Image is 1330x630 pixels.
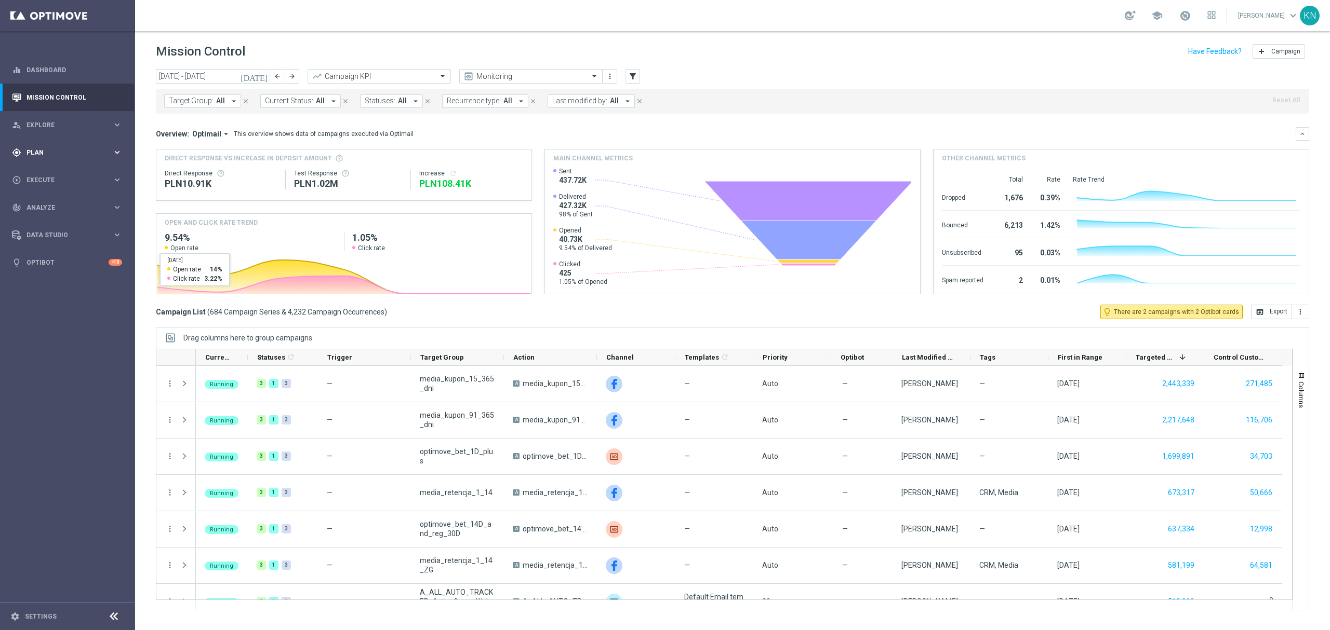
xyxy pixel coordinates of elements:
[165,169,277,177] div: Direct Response
[1245,377,1273,390] button: 271,485
[605,70,615,83] button: more_vert
[26,122,112,128] span: Explore
[606,412,622,429] div: Facebook Custom Audience
[559,235,612,244] span: 40.73K
[165,451,175,461] button: more_vert
[559,226,612,235] span: Opened
[342,98,349,105] i: close
[257,353,285,361] span: Statuses
[1102,307,1112,317] i: lightbulb_outline
[11,176,123,184] div: play_circle_outline Execute keyboard_arrow_right
[1057,451,1080,461] div: 29 Sep 2025, Monday
[901,451,958,461] div: Krystian Potoczny
[165,524,175,533] button: more_vert
[721,353,729,361] i: refresh
[1251,307,1309,316] multiple-options-button: Export to CSV
[684,379,690,388] span: —
[996,271,1023,287] div: 2
[1057,415,1080,424] div: 29 Sep 2025, Monday
[196,511,1282,547] div: Press SPACE to select this row.
[419,177,523,190] div: PLN108,413
[282,415,291,424] div: 3
[210,490,233,497] span: Running
[1214,353,1265,361] span: Control Customers
[285,69,299,84] button: arrow_forward
[559,260,607,268] span: Clicked
[1167,595,1195,608] button: 510,089
[1188,48,1242,55] input: Have Feedback?
[1035,175,1060,184] div: Rate
[12,249,122,276] div: Optibot
[942,271,983,287] div: Spam reported
[229,97,238,106] i: arrow_drop_down
[274,73,281,80] i: arrow_back
[329,97,338,106] i: arrow_drop_down
[420,410,495,429] span: media_kupon_91_365_dni
[1249,450,1273,463] button: 34,703
[1161,450,1195,463] button: 1,699,891
[285,351,295,363] span: Calculate column
[1035,216,1060,232] div: 1.42%
[423,95,432,107] button: close
[1167,486,1195,499] button: 673,317
[523,524,588,533] span: optimove_bet_14D_and_reg_30D
[165,379,175,388] i: more_vert
[165,154,332,163] span: Direct Response VS Increase In Deposit Amount
[424,98,431,105] i: close
[269,451,278,461] div: 1
[165,597,175,606] i: more_vert
[1292,305,1309,319] button: more_vert
[842,379,848,388] span: —
[12,175,21,185] i: play_circle_outline
[11,258,123,267] div: lightbulb Optibot +10
[165,218,258,227] h4: OPEN AND CLICK RATE TREND
[1251,305,1292,319] button: open_in_browser Export
[1057,379,1080,388] div: 29 Sep 2025, Monday
[341,95,350,107] button: close
[12,203,21,212] i: track_changes
[210,381,233,388] span: Running
[979,488,1018,497] span: CRM, Media
[841,353,864,361] span: Optibot
[559,201,593,210] span: 427.32K
[1271,48,1300,55] span: Campaign
[523,415,588,424] span: media_kupon_91_365_dni
[288,73,296,80] i: arrow_forward
[205,353,230,361] span: Current Status
[12,230,112,240] div: Data Studio
[384,307,387,317] span: )
[513,353,535,361] span: Action
[11,231,123,239] button: Data Studio keyboard_arrow_right
[156,69,270,84] input: Select date range
[112,120,122,130] i: keyboard_arrow_right
[316,97,325,105] span: All
[269,488,278,497] div: 1
[257,415,266,424] div: 3
[1253,44,1305,59] button: add Campaign
[559,167,587,175] span: Sent
[411,97,420,106] i: arrow_drop_down
[165,415,175,424] i: more_vert
[11,93,123,102] button: Mission Control
[112,147,122,157] i: keyboard_arrow_right
[327,488,332,497] span: —
[234,129,414,139] div: This overview shows data of campaigns executed via Optimail
[901,415,958,424] div: Patryk Przybolewski
[352,231,523,244] h2: 1.05%
[1167,559,1195,572] button: 581,199
[1035,243,1060,260] div: 0.03%
[12,120,21,130] i: person_search
[165,488,175,497] i: more_vert
[553,154,633,163] h4: Main channel metrics
[156,439,196,475] div: Press SPACE to select this row.
[164,94,241,108] button: Target Group: All arrow_drop_down
[1245,414,1273,427] button: 116,706
[762,452,778,460] span: Auto
[269,415,278,424] div: 1
[196,366,1282,402] div: Press SPACE to select this row.
[26,232,112,238] span: Data Studio
[420,488,493,497] span: media_retencja_1_14
[189,129,234,139] button: Optimail arrow_drop_down
[548,94,635,108] button: Last modified by: All arrow_drop_down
